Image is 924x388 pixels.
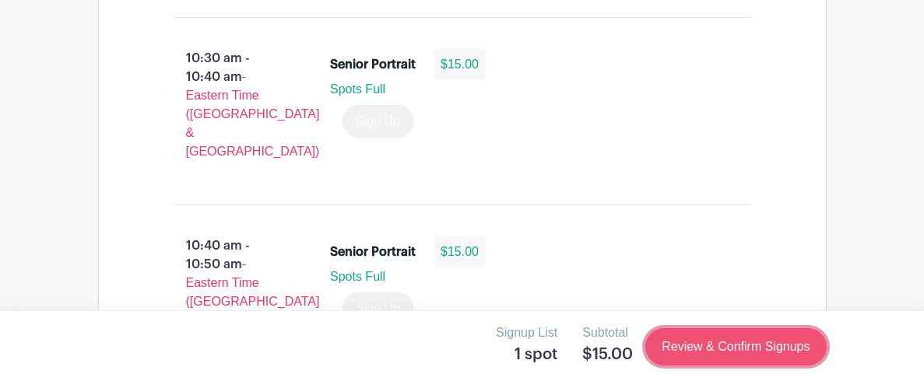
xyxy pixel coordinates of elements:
[434,236,485,267] div: $15.00
[434,49,485,80] div: $15.00
[186,70,320,158] span: - Eastern Time ([GEOGRAPHIC_DATA] & [GEOGRAPHIC_DATA])
[330,270,385,283] span: Spots Full
[330,82,385,96] span: Spots Full
[582,345,633,364] h5: $15.00
[149,43,306,167] p: 10:30 am - 10:40 am
[330,55,416,74] div: Senior Portrait
[186,257,320,345] span: - Eastern Time ([GEOGRAPHIC_DATA] & [GEOGRAPHIC_DATA])
[330,243,416,261] div: Senior Portrait
[645,328,826,365] a: Review & Confirm Signups
[582,323,633,342] p: Subtotal
[496,323,557,342] p: Signup List
[149,230,306,355] p: 10:40 am - 10:50 am
[496,345,557,364] h5: 1 spot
